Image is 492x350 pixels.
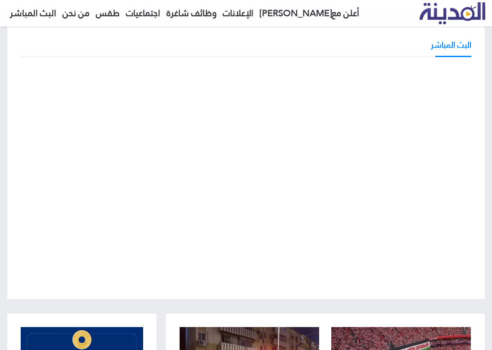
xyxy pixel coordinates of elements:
h3: البث المباشر [431,39,471,50]
a: تلفزيون المدينة [420,3,486,25]
img: تلفزيون المدينة [420,2,486,24]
